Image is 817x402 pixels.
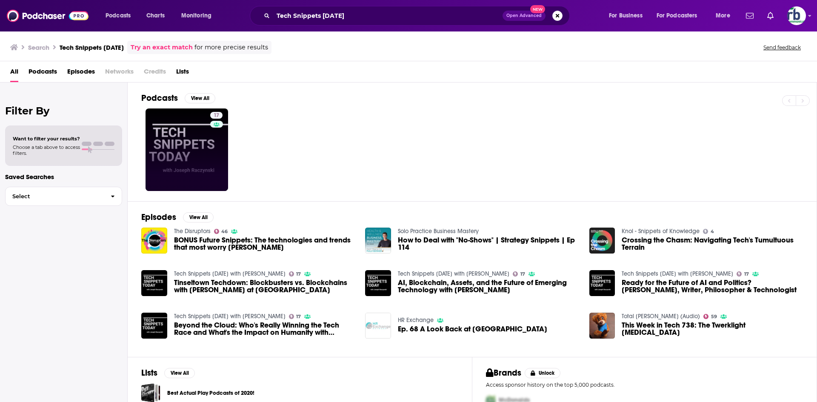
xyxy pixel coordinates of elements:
[141,368,195,378] a: ListsView All
[657,10,697,22] span: For Podcasters
[131,43,193,52] a: Try an exact match
[622,322,803,336] a: This Week in Tech 738: The Twerklight Sonata
[589,270,615,296] img: Ready for the Future of AI and Politics? Gary F. Bengier, Writer, Philosopher & Technologist
[141,93,215,103] a: PodcastsView All
[144,65,166,82] span: Credits
[28,43,49,51] h3: Search
[398,316,434,324] a: HR Exchange
[609,10,643,22] span: For Business
[622,270,733,277] a: Tech Snippets Today with Joseph Raczynski
[703,314,717,319] a: 59
[787,6,806,25] span: Logged in as johannarb
[622,228,700,235] a: Knol - Snippets of Knowledge
[258,6,578,26] div: Search podcasts, credits, & more...
[141,313,167,339] img: Beyond the Cloud: Who's Really Winning the Tech Race and What's the Impact on Humanity with Mehdi...
[141,9,170,23] a: Charts
[100,9,142,23] button: open menu
[398,325,547,333] span: Ep. 68 A Look Back at [GEOGRAPHIC_DATA]
[711,315,717,319] span: 59
[622,313,700,320] a: Total Leo (Audio)
[761,44,803,51] button: Send feedback
[787,6,806,25] img: User Profile
[13,144,80,156] span: Choose a tab above to access filters.
[214,111,219,120] span: 17
[210,112,223,119] a: 17
[744,272,749,276] span: 17
[5,187,122,206] button: Select
[743,9,757,23] a: Show notifications dropdown
[13,136,80,142] span: Want to filter your results?
[764,9,777,23] a: Show notifications dropdown
[398,279,579,294] a: AI, Blockchain, Assets, and the Future of Emerging Technology with Felix Hartmann
[106,10,131,22] span: Podcasts
[10,65,18,82] a: All
[506,14,542,18] span: Open Advanced
[174,313,286,320] a: Tech Snippets Today with Joseph Raczynski
[174,237,355,251] span: BONUS Future Snippets: The technologies and trends that most worry [PERSON_NAME]
[174,228,211,235] a: The Disruptors
[67,65,95,82] a: Episodes
[174,322,355,336] span: Beyond the Cloud: Who's Really Winning the Tech Race and What's the Impact on Humanity with [PERS...
[176,65,189,82] a: Lists
[651,9,710,23] button: open menu
[711,230,714,234] span: 4
[174,237,355,251] a: BONUS Future Snippets: The technologies and trends that most worry Nikola Danalyov
[622,279,803,294] a: Ready for the Future of AI and Politics? Gary F. Bengier, Writer, Philosopher & Technologist
[5,173,122,181] p: Saved Searches
[520,272,525,276] span: 17
[622,237,803,251] a: Crossing the Chasm: Navigating Tech's Tumultuous Terrain
[716,10,730,22] span: More
[221,230,228,234] span: 46
[214,229,228,234] a: 46
[105,65,134,82] span: Networks
[486,382,803,388] p: Access sponsor history on the top 5,000 podcasts.
[296,315,301,319] span: 17
[164,368,195,378] button: View All
[7,8,89,24] img: Podchaser - Follow, Share and Rate Podcasts
[365,228,391,254] img: How to Deal with "No-Shows" | Strategy Snippets | Ep 114
[183,212,214,222] button: View All
[174,279,355,294] span: Tinseltown Techdown: Blockbusters vs. Blockchains with [PERSON_NAME] at [GEOGRAPHIC_DATA]
[289,314,301,319] a: 17
[289,271,301,277] a: 17
[398,270,509,277] a: Tech Snippets Today with Joseph Raczynski
[141,93,178,103] h2: Podcasts
[513,271,525,277] a: 17
[6,194,104,199] span: Select
[703,229,714,234] a: 4
[398,237,579,251] span: How to Deal with "No-Shows" | Strategy Snippets | Ep 114
[167,388,254,398] a: Best Actual Play Podcasts of 2020!
[530,5,546,13] span: New
[141,270,167,296] img: Tinseltown Techdown: Blockbusters vs. Blockchains with Jonathan Taplin at USC
[525,368,561,378] button: Unlock
[296,272,301,276] span: 17
[175,9,223,23] button: open menu
[398,325,547,333] a: Ep. 68 A Look Back at HR Tech
[365,313,391,339] img: Ep. 68 A Look Back at HR Tech
[174,322,355,336] a: Beyond the Cloud: Who's Really Winning the Tech Race and What's the Impact on Humanity with Mehdi...
[589,313,615,339] img: This Week in Tech 738: The Twerklight Sonata
[185,93,215,103] button: View All
[503,11,546,21] button: Open AdvancedNew
[398,279,579,294] span: AI, Blockchain, Assets, and the Future of Emerging Technology with [PERSON_NAME]
[141,212,176,222] h2: Episodes
[365,270,391,296] img: AI, Blockchain, Assets, and the Future of Emerging Technology with Felix Hartmann
[622,279,803,294] span: Ready for the Future of AI and Politics? [PERSON_NAME], Writer, Philosopher & Technologist
[737,271,749,277] a: 17
[141,228,167,254] img: BONUS Future Snippets: The technologies and trends that most worry Nikola Danalyov
[589,228,615,254] img: Crossing the Chasm: Navigating Tech's Tumultuous Terrain
[194,43,268,52] span: for more precise results
[174,270,286,277] a: Tech Snippets Today with Joseph Raczynski
[29,65,57,82] a: Podcasts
